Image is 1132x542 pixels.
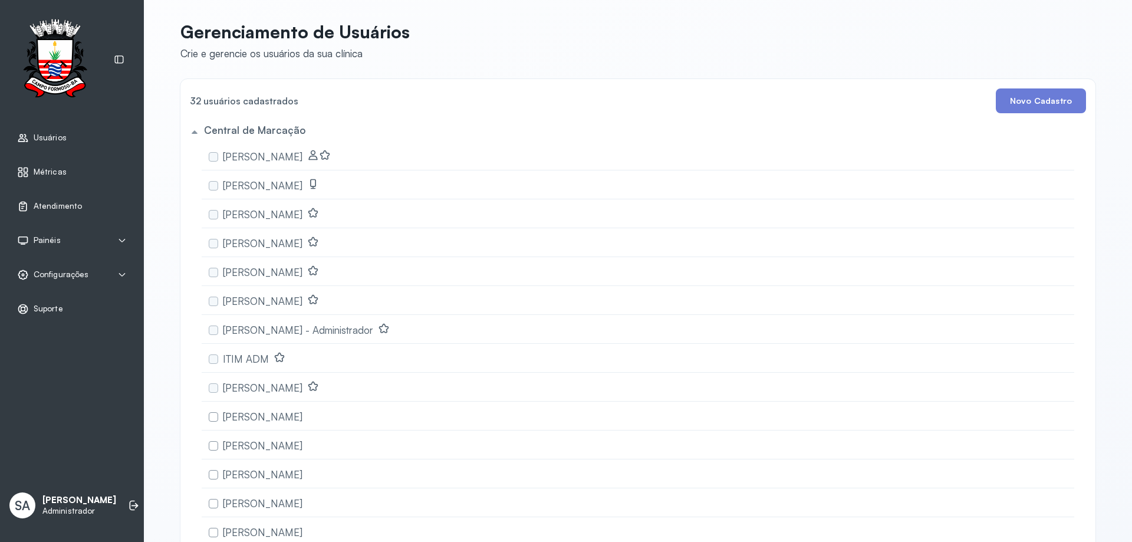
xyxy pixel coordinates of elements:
span: [PERSON_NAME] [223,526,302,538]
p: Gerenciamento de Usuários [180,21,410,42]
span: [PERSON_NAME] [223,266,302,278]
span: [PERSON_NAME] [223,410,302,423]
span: [PERSON_NAME] [223,439,302,452]
img: Logotipo do estabelecimento [12,19,97,101]
a: Usuários [17,132,127,144]
p: [PERSON_NAME] [42,495,116,506]
span: [PERSON_NAME] [223,208,302,221]
button: Novo Cadastro [996,88,1086,113]
a: Métricas [17,166,127,178]
span: [PERSON_NAME] [223,295,302,307]
span: [PERSON_NAME] [223,468,302,481]
span: Métricas [34,167,67,177]
span: Painéis [34,235,61,245]
div: Crie e gerencie os usuários da sua clínica [180,47,410,60]
span: [PERSON_NAME] [223,150,302,163]
span: [PERSON_NAME] [223,497,302,510]
span: [PERSON_NAME] [223,179,302,192]
span: Usuários [34,133,67,143]
p: Administrador [42,506,116,516]
span: Atendimento [34,201,82,211]
span: ITIM ADM [223,353,269,365]
span: Configurações [34,270,88,280]
h5: Central de Marcação [204,124,305,136]
span: [PERSON_NAME] - Administrador [223,324,373,336]
span: [PERSON_NAME] [223,237,302,249]
span: Suporte [34,304,63,314]
h4: 32 usuários cadastrados [190,93,298,109]
span: [PERSON_NAME] [223,382,302,394]
a: Atendimento [17,201,127,212]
